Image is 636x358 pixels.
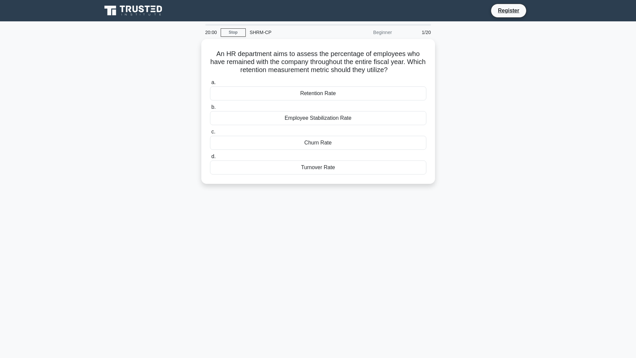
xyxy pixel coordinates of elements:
div: 20:00 [201,26,221,39]
span: b. [211,104,216,110]
a: Stop [221,28,246,37]
div: SHRM-CP [246,26,338,39]
span: c. [211,129,215,134]
div: Employee Stabilization Rate [210,111,426,125]
h5: An HR department aims to assess the percentage of employees who have remained with the company th... [209,50,427,74]
div: 1/20 [396,26,435,39]
span: a. [211,79,216,85]
div: Churn Rate [210,136,426,150]
span: d. [211,153,216,159]
div: Turnover Rate [210,160,426,174]
div: Beginner [338,26,396,39]
a: Register [494,6,523,15]
div: Retention Rate [210,86,426,100]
